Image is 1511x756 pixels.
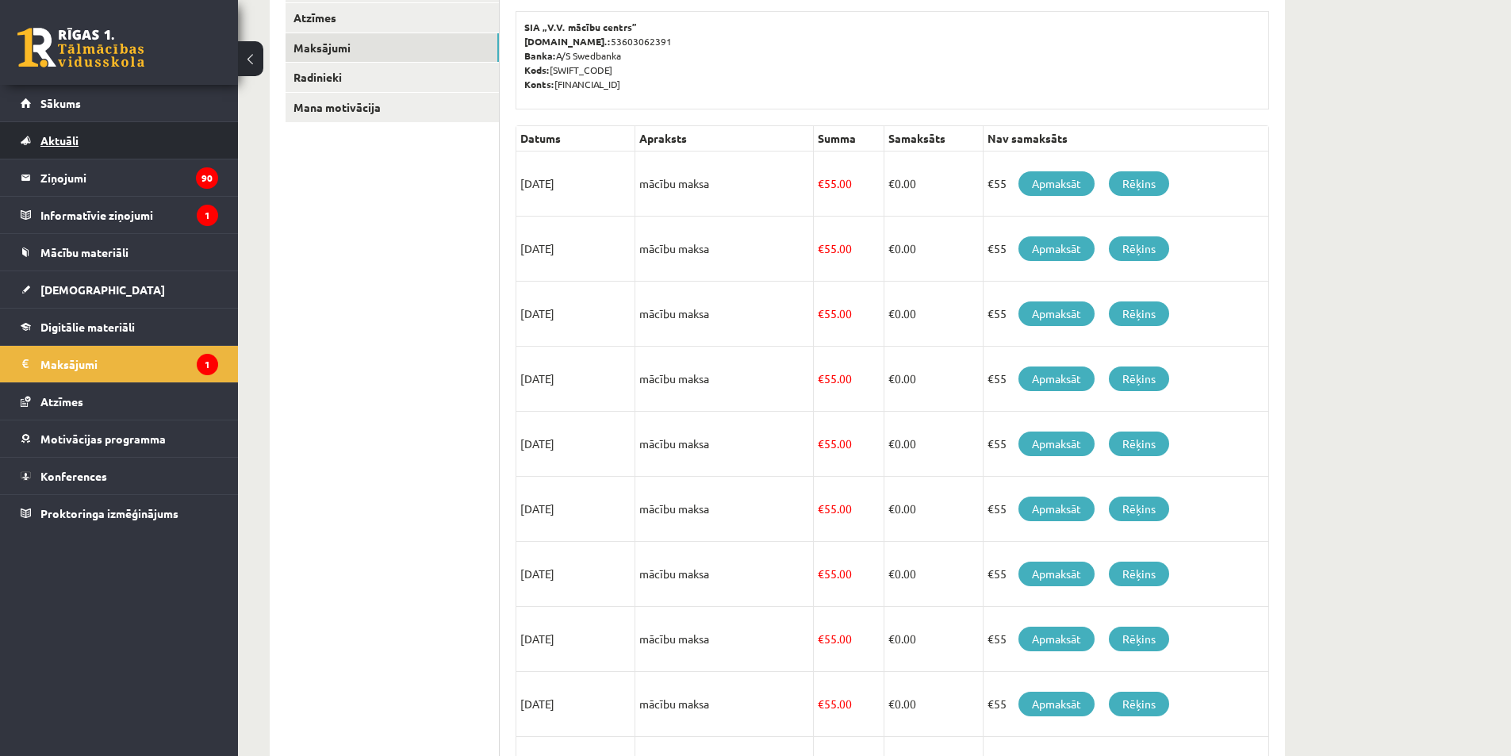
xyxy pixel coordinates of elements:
[1018,627,1095,651] a: Apmaksāt
[1109,562,1169,586] a: Rēķins
[40,197,218,233] legend: Informatīvie ziņojumi
[983,282,1268,347] td: €55
[818,631,824,646] span: €
[814,607,884,672] td: 55.00
[516,542,635,607] td: [DATE]
[818,371,824,386] span: €
[1018,171,1095,196] a: Apmaksāt
[196,167,218,189] i: 90
[286,63,499,92] a: Radinieki
[635,672,814,737] td: mācību maksa
[818,241,824,255] span: €
[814,152,884,217] td: 55.00
[21,309,218,345] a: Digitālie materiāli
[1109,627,1169,651] a: Rēķins
[1018,562,1095,586] a: Apmaksāt
[814,217,884,282] td: 55.00
[21,234,218,271] a: Mācību materiāli
[884,672,983,737] td: 0.00
[635,477,814,542] td: mācību maksa
[1109,301,1169,326] a: Rēķins
[40,506,178,520] span: Proktoringa izmēģinājums
[524,49,556,62] b: Banka:
[21,197,218,233] a: Informatīvie ziņojumi1
[884,477,983,542] td: 0.00
[1018,692,1095,716] a: Apmaksāt
[516,347,635,412] td: [DATE]
[884,126,983,152] th: Samaksāts
[1109,236,1169,261] a: Rēķins
[40,282,165,297] span: [DEMOGRAPHIC_DATA]
[888,371,895,386] span: €
[635,217,814,282] td: mācību maksa
[1018,236,1095,261] a: Apmaksāt
[21,346,218,382] a: Maksājumi1
[884,542,983,607] td: 0.00
[21,495,218,532] a: Proktoringa izmēģinājums
[814,126,884,152] th: Summa
[884,217,983,282] td: 0.00
[888,501,895,516] span: €
[1109,432,1169,456] a: Rēķins
[1109,366,1169,391] a: Rēķins
[888,697,895,711] span: €
[814,672,884,737] td: 55.00
[1109,692,1169,716] a: Rēķins
[17,28,144,67] a: Rīgas 1. Tālmācības vidusskola
[888,436,895,451] span: €
[983,412,1268,477] td: €55
[524,63,550,76] b: Kods:
[983,542,1268,607] td: €55
[635,542,814,607] td: mācību maksa
[818,306,824,320] span: €
[888,631,895,646] span: €
[40,133,79,148] span: Aktuāli
[524,35,611,48] b: [DOMAIN_NAME].:
[524,78,554,90] b: Konts:
[814,347,884,412] td: 55.00
[40,159,218,196] legend: Ziņojumi
[40,320,135,334] span: Digitālie materiāli
[888,241,895,255] span: €
[818,566,824,581] span: €
[516,672,635,737] td: [DATE]
[983,347,1268,412] td: €55
[818,436,824,451] span: €
[635,347,814,412] td: mācību maksa
[884,412,983,477] td: 0.00
[884,152,983,217] td: 0.00
[818,501,824,516] span: €
[635,607,814,672] td: mācību maksa
[524,21,638,33] b: SIA „V.V. mācību centrs”
[21,458,218,494] a: Konferences
[524,20,1260,91] p: 53603062391 A/S Swedbanka [SWIFT_CODE] [FINANCIAL_ID]
[814,477,884,542] td: 55.00
[286,33,499,63] a: Maksājumi
[516,412,635,477] td: [DATE]
[635,282,814,347] td: mācību maksa
[40,469,107,483] span: Konferences
[286,93,499,122] a: Mana motivācija
[635,126,814,152] th: Apraksts
[818,176,824,190] span: €
[40,346,218,382] legend: Maksājumi
[1018,301,1095,326] a: Apmaksāt
[40,245,128,259] span: Mācību materiāli
[197,205,218,226] i: 1
[983,126,1268,152] th: Nav samaksāts
[21,122,218,159] a: Aktuāli
[983,217,1268,282] td: €55
[1018,366,1095,391] a: Apmaksāt
[21,271,218,308] a: [DEMOGRAPHIC_DATA]
[197,354,218,375] i: 1
[21,383,218,420] a: Atzīmes
[983,152,1268,217] td: €55
[516,477,635,542] td: [DATE]
[516,282,635,347] td: [DATE]
[884,347,983,412] td: 0.00
[1109,497,1169,521] a: Rēķins
[888,176,895,190] span: €
[516,607,635,672] td: [DATE]
[21,420,218,457] a: Motivācijas programma
[21,159,218,196] a: Ziņojumi90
